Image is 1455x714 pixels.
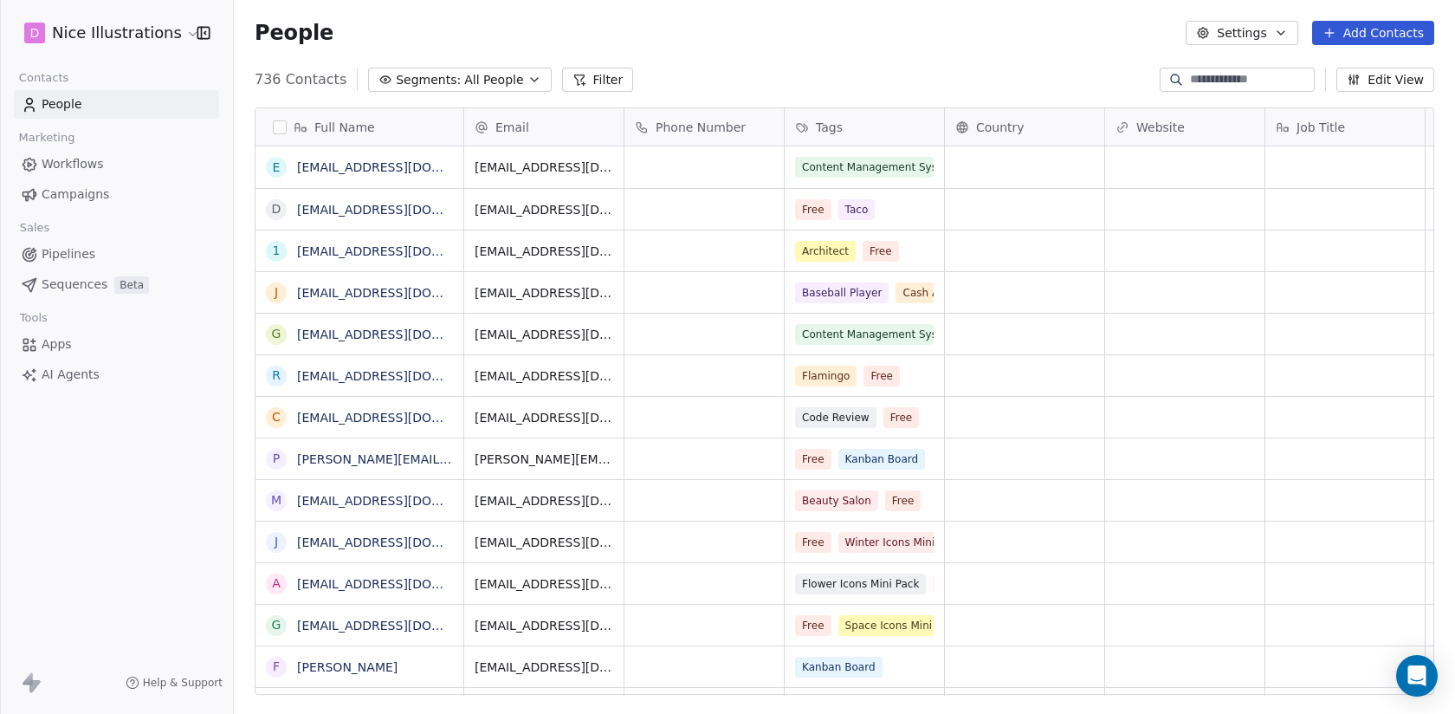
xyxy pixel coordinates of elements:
[42,245,95,263] span: Pipelines
[795,490,878,511] span: Beauty Salon
[785,108,944,146] div: Tags
[475,451,613,468] span: [PERSON_NAME][EMAIL_ADDRESS][PERSON_NAME][DOMAIN_NAME]
[1312,21,1434,45] button: Add Contacts
[271,491,281,510] div: m
[272,574,281,593] div: a
[255,20,333,46] span: People
[475,326,613,343] span: [EMAIL_ADDRESS][DOMAIN_NAME]
[838,615,967,636] span: Space Icons Mini Pack
[795,657,883,678] span: Kanban Board
[795,157,934,178] span: Content Management System
[30,24,40,42] span: D
[273,450,280,468] div: p
[475,617,613,634] span: [EMAIL_ADDRESS][DOMAIN_NAME]
[297,577,509,591] a: [EMAIL_ADDRESS][DOMAIN_NAME]
[795,282,889,303] span: Baseball Player
[14,90,219,119] a: People
[816,119,843,136] span: Tags
[1105,108,1264,146] div: Website
[255,69,346,90] span: 736 Contacts
[838,532,969,553] span: Winter Icons Mini Pack
[1297,119,1345,136] span: Job Title
[976,119,1025,136] span: Country
[297,369,509,383] a: [EMAIL_ADDRESS][DOMAIN_NAME]
[275,533,278,551] div: j
[14,360,219,389] a: AI Agents
[475,159,613,176] span: [EMAIL_ADDRESS][DOMAIN_NAME]
[42,366,100,384] span: AI Agents
[396,71,461,89] span: Segments:
[795,407,876,428] span: Code Review
[297,203,509,217] a: [EMAIL_ADDRESS][DOMAIN_NAME]
[795,199,831,220] span: Free
[464,71,523,89] span: All People
[945,108,1104,146] div: Country
[838,449,926,470] span: Kanban Board
[42,95,82,114] span: People
[255,146,464,696] div: grid
[297,619,509,633] a: [EMAIL_ADDRESS][DOMAIN_NAME]
[795,324,934,345] span: Content Management System
[863,241,899,262] span: Free
[838,199,876,220] span: Taco
[795,532,831,553] span: Free
[475,243,613,260] span: [EMAIL_ADDRESS][DOMAIN_NAME]
[464,108,624,146] div: Email
[1265,108,1425,146] div: Job Title
[42,335,72,354] span: Apps
[475,575,613,593] span: [EMAIL_ADDRESS][DOMAIN_NAME]
[12,305,55,331] span: Tools
[14,240,219,269] a: Pipelines
[42,276,107,294] span: Sequences
[255,108,463,146] div: Full Name
[1396,655,1438,697] div: Open Intercom Messenger
[297,660,398,674] a: [PERSON_NAME]
[272,200,281,218] div: d
[14,150,219,178] a: Workflows
[273,658,280,676] div: F
[475,534,613,551] span: [EMAIL_ADDRESS][DOMAIN_NAME]
[273,159,281,177] div: e
[297,286,509,300] a: [EMAIL_ADDRESS][DOMAIN_NAME]
[863,366,900,386] span: Free
[42,185,109,204] span: Campaigns
[795,574,926,594] span: Flower Icons Mini Pack
[896,282,959,303] span: Cash App
[272,616,281,634] div: g
[1136,119,1185,136] span: Website
[883,407,920,428] span: Free
[795,615,831,636] span: Free
[795,366,857,386] span: Flamingo
[624,108,784,146] div: Phone Number
[52,22,182,44] span: Nice Illustrations
[11,125,82,151] span: Marketing
[475,492,613,510] span: [EMAIL_ADDRESS][DOMAIN_NAME]
[475,284,613,302] span: [EMAIL_ADDRESS][DOMAIN_NAME]
[11,65,76,91] span: Contacts
[42,155,104,173] span: Workflows
[933,574,969,594] span: Free
[14,180,219,209] a: Campaigns
[297,244,509,258] a: [EMAIL_ADDRESS][DOMAIN_NAME]
[1336,68,1434,92] button: Edit View
[1186,21,1297,45] button: Settings
[272,325,281,343] div: g
[475,201,613,218] span: [EMAIL_ADDRESS][DOMAIN_NAME]
[297,494,509,508] a: [EMAIL_ADDRESS][DOMAIN_NAME]
[12,215,57,241] span: Sales
[297,328,509,341] a: [EMAIL_ADDRESS][DOMAIN_NAME]
[275,283,278,302] div: j
[21,18,184,48] button: DNice Illustrations
[885,490,921,511] span: Free
[143,676,223,690] span: Help & Support
[14,330,219,359] a: Apps
[656,119,746,136] span: Phone Number
[273,242,281,260] div: 1
[297,411,509,425] a: [EMAIL_ADDRESS][DOMAIN_NAME]
[272,367,281,385] div: r
[314,119,375,136] span: Full Name
[795,241,856,262] span: Architect
[795,449,831,470] span: Free
[272,408,281,426] div: c
[114,276,149,294] span: Beta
